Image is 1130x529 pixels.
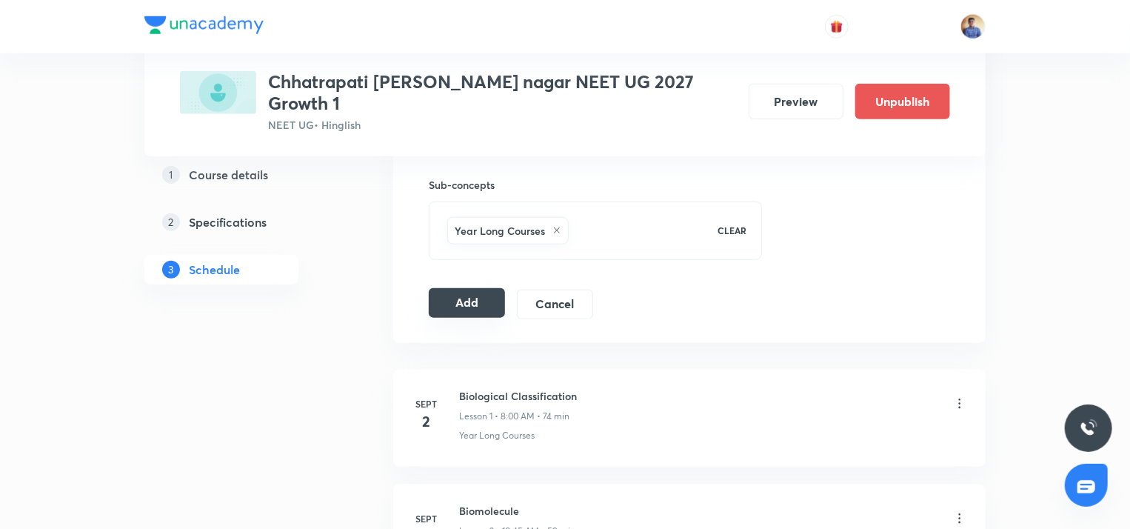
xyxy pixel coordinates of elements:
p: CLEAR [718,224,746,237]
h5: Specifications [189,213,267,230]
a: 2Specifications [144,207,346,236]
p: 1 [162,165,180,183]
button: Unpublish [855,84,950,119]
h6: Sub-concepts [429,177,762,193]
h3: Chhatrapati [PERSON_NAME] nagar NEET UG 2027 Growth 1 [268,71,737,114]
button: Cancel [517,290,593,319]
a: 1Course details [144,159,346,189]
h6: Sept [412,512,441,525]
img: Bhushan BM [960,14,986,39]
h6: Biomolecule [459,503,575,519]
img: avatar [830,20,843,33]
a: Company Logo [144,16,264,38]
button: avatar [825,15,849,39]
p: Lesson 1 • 8:00 AM • 74 min [459,410,569,423]
h6: Sept [412,397,441,410]
p: 3 [162,260,180,278]
p: 2 [162,213,180,230]
h6: Biological Classification [459,388,577,404]
h4: 2 [412,410,441,433]
img: 2BB7B8B3-E590-4366-9B30-A9C65B7AA0FC_plus.png [180,71,256,114]
button: Preview [749,84,843,119]
button: Add [429,288,505,318]
p: Year Long Courses [459,429,535,442]
p: NEET UG • Hinglish [268,117,737,133]
h5: Schedule [189,260,240,278]
img: Company Logo [144,16,264,34]
h5: Course details [189,165,268,183]
h6: Year Long Courses [455,223,545,239]
img: ttu [1080,419,1097,437]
